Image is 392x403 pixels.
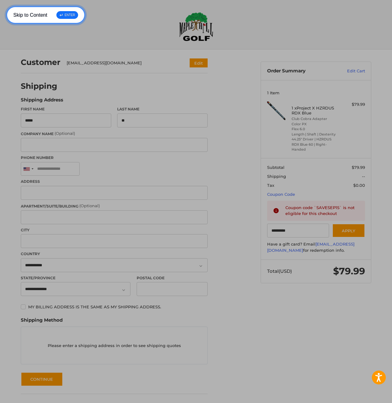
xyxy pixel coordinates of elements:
[292,126,339,132] li: Flex 6.0
[341,386,392,403] iframe: Google Customer Reviews
[267,241,365,253] div: Have a gift card? Email for redemption info.
[267,174,286,179] span: Shipping
[341,101,365,108] div: $79.99
[267,90,365,95] h3: 1 Item
[179,12,213,41] img: Maple Hill Golf
[21,304,208,309] label: My billing address is the same as my shipping address.
[267,268,292,274] span: Total (USD)
[21,96,63,106] legend: Shipping Address
[21,340,207,352] p: Please enter a shipping address in order to see shipping quotes
[362,174,365,179] span: --
[21,203,208,209] label: Apartment/Suite/Building
[21,372,63,386] button: Continue
[55,131,75,136] small: (Optional)
[267,242,355,253] a: [EMAIL_ADDRESS][DOMAIN_NAME]
[267,165,284,170] span: Subtotal
[21,275,130,281] label: State/Province
[332,224,365,238] button: Apply
[21,179,208,184] label: Address
[79,203,100,208] small: (Optional)
[267,224,329,238] input: Gift Certificate or Coupon Code
[292,122,339,127] li: Color PX
[292,132,339,152] li: Length | Shaft | Dexterity 44.25" Driver | HZRDUS RDX Blue 60 | Right-Handed
[21,81,57,91] h2: Shipping
[267,68,334,74] h3: Order Summary
[21,155,208,161] label: Phone Number
[190,58,208,67] button: Edit
[21,106,111,112] label: First Name
[21,251,208,257] label: Country
[267,183,274,188] span: Tax
[21,227,208,233] label: City
[352,165,365,170] span: $79.99
[292,116,339,122] li: Club Cobra Adapter
[21,162,35,176] div: United States: +1
[21,131,208,137] label: Company Name
[67,60,178,66] div: [EMAIL_ADDRESS][DOMAIN_NAME]
[292,105,339,116] h4: 1 x Project X HZRDUS RDX Blue
[334,68,365,74] a: Edit Cart
[21,317,63,327] legend: Shipping Method
[137,275,208,281] label: Postal Code
[21,58,60,67] h2: Customer
[117,106,208,112] label: Last Name
[285,205,359,217] div: Coupon code `SAVESEP15` is not eligible for this checkout
[333,265,365,277] span: $79.99
[353,183,365,188] span: $0.00
[267,192,295,197] a: Coupon Code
